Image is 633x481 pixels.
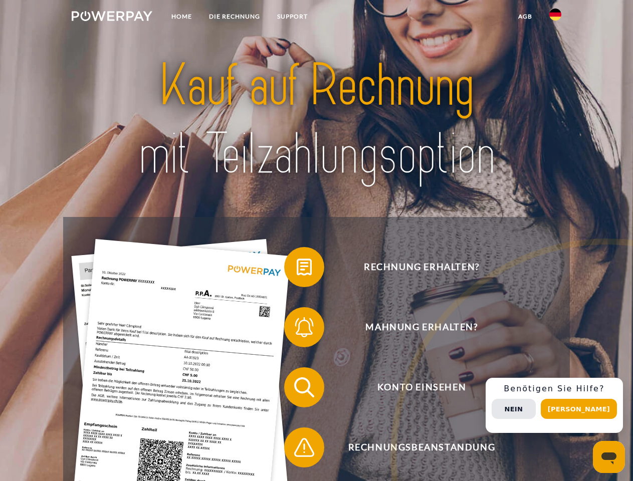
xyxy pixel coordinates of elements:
h3: Benötigen Sie Hilfe? [492,384,617,394]
button: Nein [492,399,536,419]
span: Konto einsehen [299,367,544,407]
img: logo-powerpay-white.svg [72,11,152,21]
iframe: Schaltfläche zum Öffnen des Messaging-Fensters [593,441,625,473]
a: DIE RECHNUNG [200,8,269,26]
span: Rechnungsbeanstandung [299,427,544,467]
img: qb_bill.svg [292,255,317,280]
span: Rechnung erhalten? [299,247,544,287]
button: Rechnung erhalten? [284,247,545,287]
span: Mahnung erhalten? [299,307,544,347]
a: Home [163,8,200,26]
button: Mahnung erhalten? [284,307,545,347]
img: qb_bell.svg [292,315,317,340]
button: Rechnungsbeanstandung [284,427,545,467]
img: title-powerpay_de.svg [96,48,537,192]
img: qb_warning.svg [292,435,317,460]
a: SUPPORT [269,8,316,26]
img: de [549,9,561,21]
button: Konto einsehen [284,367,545,407]
a: agb [510,8,541,26]
img: qb_search.svg [292,375,317,400]
div: Schnellhilfe [486,378,623,433]
button: [PERSON_NAME] [541,399,617,419]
